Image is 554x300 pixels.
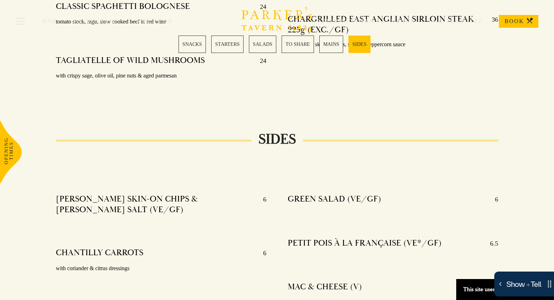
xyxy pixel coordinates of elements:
[488,194,498,205] p: 6
[56,194,256,215] h4: [PERSON_NAME] SKIN-ON CHIPS & [PERSON_NAME] SALT (VE/GF)
[348,36,371,53] a: 6 / 6
[249,36,276,53] a: 3 / 6
[56,247,143,259] h4: CHANTILLY CARROTS
[463,284,516,295] p: This site uses cookies.
[288,238,442,249] h4: PETIT POIS À LA FRANÇAISE (VE*/GF)
[483,238,498,249] p: 6.5
[288,194,381,205] h4: GREEN SALAD (VE/GF)
[211,36,244,53] a: 2 / 6
[256,247,266,259] p: 6
[256,194,266,215] p: 6
[179,36,206,53] a: 1 / 6
[282,36,314,53] a: 4 / 6
[56,263,266,274] p: with coriander & citrus dressings
[288,282,362,293] h4: MAC & CHEESE (V)
[251,131,303,148] h2: SIDES
[56,71,266,81] p: with crispy sage, olive oil, pine nuts & aged parmesan
[319,36,343,53] a: 5 / 6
